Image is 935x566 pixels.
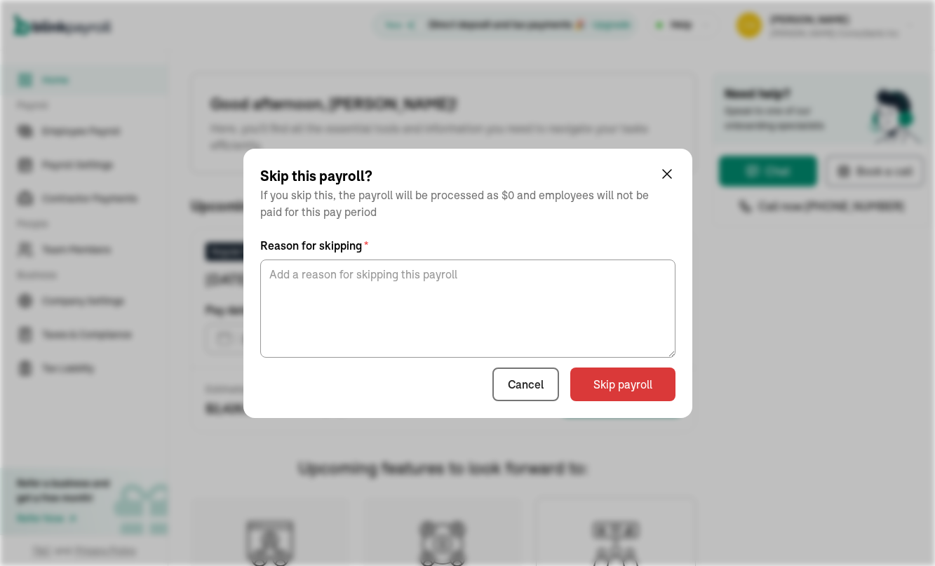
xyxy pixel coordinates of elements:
button: Cancel [492,368,559,401]
span: Skip this payroll? [260,166,659,187]
button: Skip payroll [570,368,675,401]
span: Cancel [508,376,544,393]
span: If you skip this, the payroll will be processed as $0 and employees will not be paid for this pay... [260,187,659,220]
span: Reason for skipping [260,237,675,254]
